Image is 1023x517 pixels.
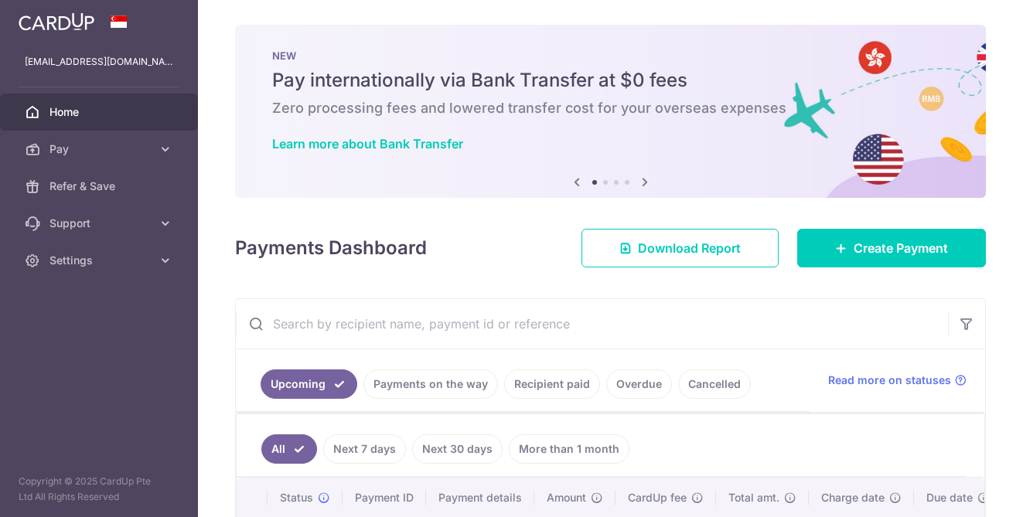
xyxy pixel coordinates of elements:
[235,25,986,198] img: Bank transfer banner
[49,104,152,120] span: Home
[926,490,973,505] span: Due date
[236,299,948,349] input: Search by recipient name, payment id or reference
[728,490,779,505] span: Total amt.
[821,490,885,505] span: Charge date
[235,234,427,262] h4: Payments Dashboard
[504,369,600,399] a: Recipient paid
[261,434,317,464] a: All
[49,216,152,231] span: Support
[509,434,629,464] a: More than 1 month
[412,434,503,464] a: Next 30 days
[854,239,948,257] span: Create Payment
[547,490,586,505] span: Amount
[606,369,672,399] a: Overdue
[49,141,152,157] span: Pay
[363,369,498,399] a: Payments on the way
[272,49,949,62] p: NEW
[272,136,463,151] a: Learn more about Bank Transfer
[49,253,152,268] span: Settings
[272,99,949,117] h6: Zero processing fees and lowered transfer cost for your overseas expenses
[638,239,741,257] span: Download Report
[49,179,152,194] span: Refer & Save
[628,490,687,505] span: CardUp fee
[678,369,751,399] a: Cancelled
[828,372,951,388] span: Read more on statuses
[581,229,779,267] a: Download Report
[19,12,94,31] img: CardUp
[323,434,406,464] a: Next 7 days
[272,68,949,93] h5: Pay internationally via Bank Transfer at $0 fees
[261,369,357,399] a: Upcoming
[797,229,986,267] a: Create Payment
[828,372,967,388] a: Read more on statuses
[25,54,173,70] p: [EMAIL_ADDRESS][DOMAIN_NAME]
[280,490,313,505] span: Status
